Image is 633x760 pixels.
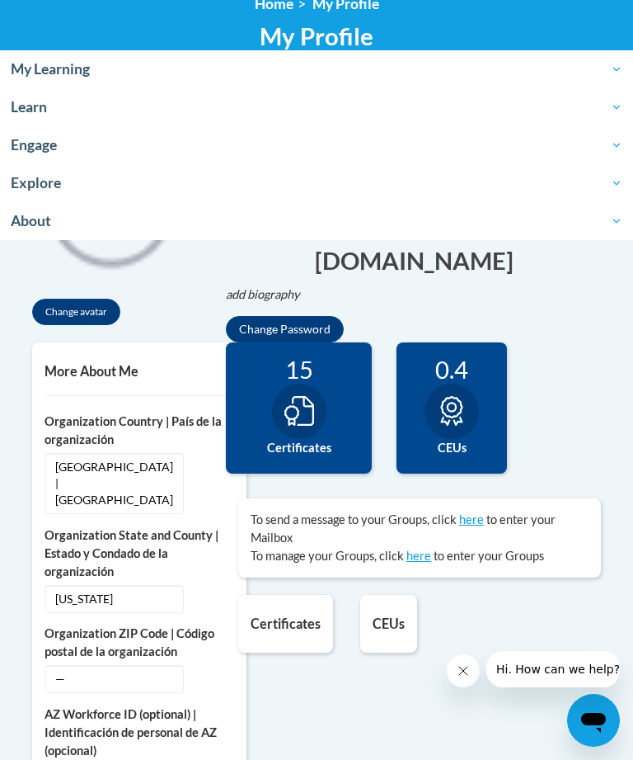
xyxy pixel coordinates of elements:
[45,625,234,661] label: Organization ZIP Code | Código postal de la organización
[11,173,622,193] span: Explore
[45,665,184,693] span: —
[45,526,234,581] label: Organization State and County | Estado y Condado de la organización
[226,287,300,301] i: add biography
[486,651,620,687] iframe: Message from company
[260,21,373,50] span: My Profile
[251,616,321,631] h5: Certificates
[409,355,495,384] div: 0.4
[251,512,457,526] span: To send a message to your Groups, click
[226,210,613,277] button: Edit email address
[226,316,344,342] button: Change Password
[567,694,620,747] iframe: Button to launch messaging window
[45,363,234,379] h5: More About Me
[447,654,480,687] iframe: Close message
[226,286,313,304] button: Edit biography
[45,706,234,760] label: AZ Workforce ID (optional) | Identificación de personal de AZ (opcional)
[11,97,622,117] span: Learn
[11,135,622,155] span: Engage
[434,549,544,563] span: to enter your Groups
[11,211,622,231] span: About
[409,439,495,457] label: CEUs
[32,299,120,325] button: Change avatar
[11,59,622,79] span: My Learning
[406,549,431,563] a: here
[459,512,484,526] a: here
[238,439,359,457] label: Certificates
[238,355,359,384] div: 15
[373,616,405,631] h5: CEUs
[45,453,184,514] span: [GEOGRAPHIC_DATA] | [GEOGRAPHIC_DATA]
[45,585,184,613] span: [US_STATE]
[45,413,234,449] label: Organization Country | País de la organización
[251,549,404,563] span: To manage your Groups, click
